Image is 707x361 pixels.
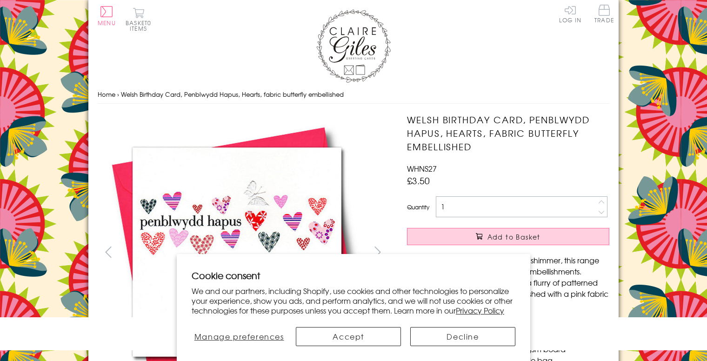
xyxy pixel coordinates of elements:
[407,228,609,245] button: Add to Basket
[410,327,515,346] button: Decline
[487,232,540,241] span: Add to Basket
[296,327,401,346] button: Accept
[456,305,504,316] a: Privacy Policy
[407,113,609,153] h1: Welsh Birthday Card, Penblwydd Hapus, Hearts, fabric butterfly embellished
[594,5,614,25] a: Trade
[98,90,115,99] a: Home
[594,5,614,23] span: Trade
[192,269,515,282] h2: Cookie consent
[130,19,151,33] span: 0 items
[98,19,116,27] span: Menu
[559,5,581,23] a: Log In
[192,286,515,315] p: We and our partners, including Shopify, use cookies and other technologies to personalize your ex...
[98,85,609,104] nav: breadcrumbs
[121,90,344,99] span: Welsh Birthday Card, Penblwydd Hapus, Hearts, fabric butterfly embellished
[98,6,116,26] button: Menu
[194,331,284,342] span: Manage preferences
[117,90,119,99] span: ›
[192,327,287,346] button: Manage preferences
[407,203,429,211] label: Quantity
[98,241,119,262] button: prev
[407,174,430,187] span: £3.50
[126,7,151,31] button: Basket0 items
[316,9,391,83] img: Claire Giles Greetings Cards
[407,163,437,174] span: WHNS27
[367,241,388,262] button: next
